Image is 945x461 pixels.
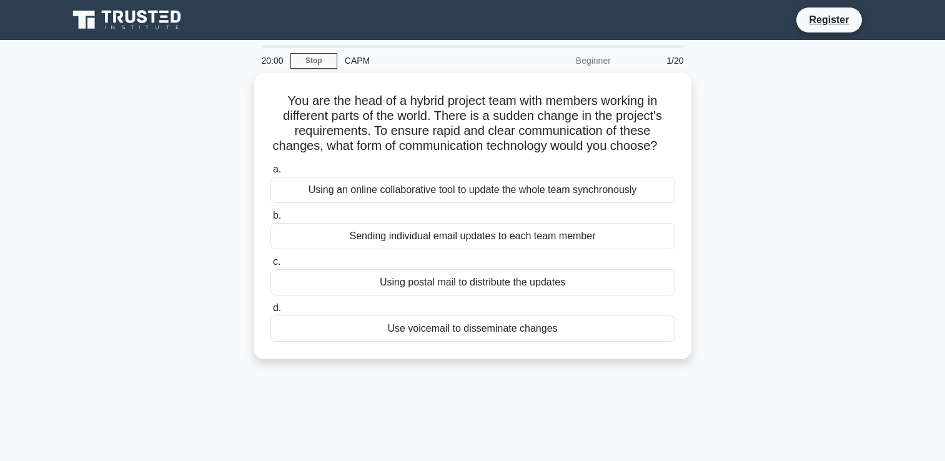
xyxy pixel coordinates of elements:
[270,223,675,249] div: Sending individual email updates to each team member
[270,177,675,203] div: Using an online collaborative tool to update the whole team synchronously
[254,48,290,73] div: 20:00
[270,315,675,342] div: Use voicemail to disseminate changes
[509,48,618,73] div: Beginner
[801,12,856,27] a: Register
[270,269,675,295] div: Using postal mail to distribute the updates
[269,93,676,154] h5: You are the head of a hybrid project team with members working in different parts of the world. T...
[618,48,691,73] div: 1/20
[273,164,281,174] span: a.
[273,256,280,267] span: c.
[290,53,337,69] a: Stop
[273,210,281,221] span: b.
[337,48,509,73] div: CAPM
[273,302,281,313] span: d.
